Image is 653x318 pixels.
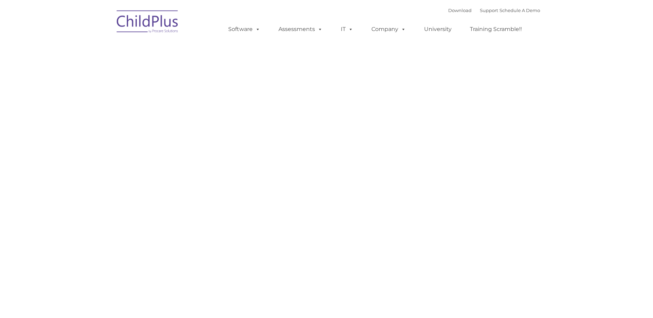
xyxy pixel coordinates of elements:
[499,8,540,13] a: Schedule A Demo
[272,22,329,36] a: Assessments
[448,8,540,13] font: |
[221,22,267,36] a: Software
[480,8,498,13] a: Support
[448,8,472,13] a: Download
[417,22,459,36] a: University
[334,22,360,36] a: IT
[365,22,413,36] a: Company
[463,22,529,36] a: Training Scramble!!
[113,6,182,40] img: ChildPlus by Procare Solutions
